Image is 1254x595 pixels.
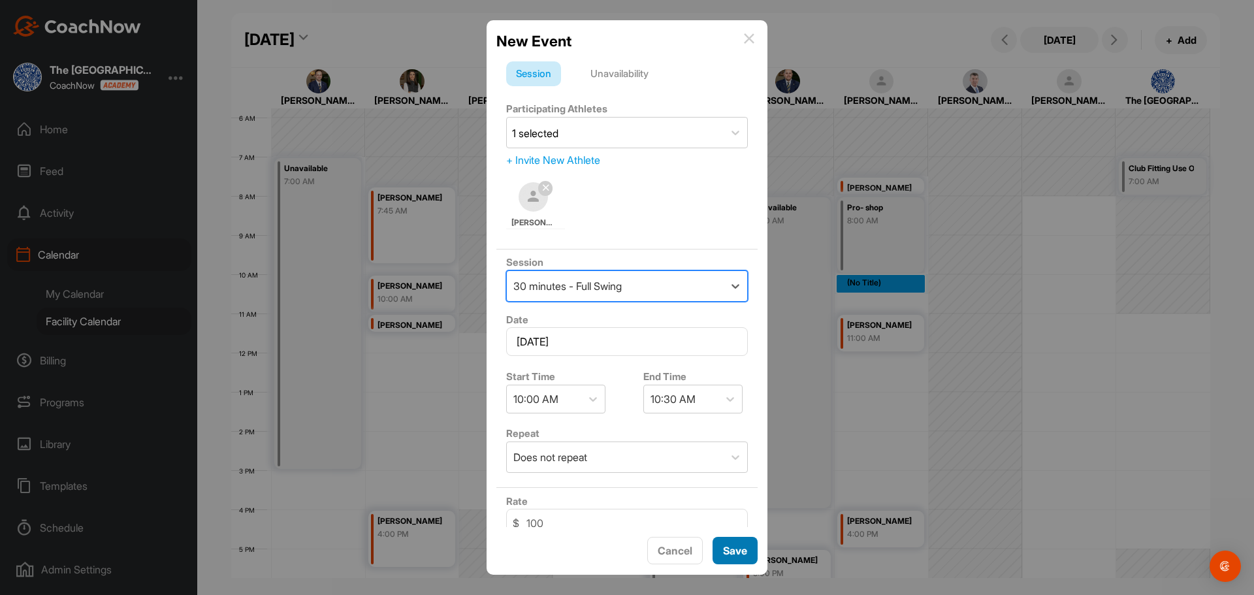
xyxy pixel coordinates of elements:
[506,61,561,86] div: Session
[581,61,658,86] div: Unavailability
[513,391,558,407] div: 10:00 AM
[506,495,528,507] label: Rate
[512,125,558,141] div: 1 selected
[713,537,758,565] button: Save
[744,33,754,44] img: info
[506,152,748,168] div: + Invite New Athlete
[506,327,748,356] input: Select Date
[506,509,748,538] input: 0
[506,256,543,268] label: Session
[513,278,622,294] div: 30 minutes - Full Swing
[647,537,703,565] button: Cancel
[651,391,696,407] div: 10:30 AM
[506,314,528,326] label: Date
[496,30,571,52] h2: New Event
[1210,551,1241,582] div: Open Intercom Messenger
[511,217,556,229] span: [PERSON_NAME]
[513,449,587,465] div: Does not repeat
[506,103,607,115] label: Participating Athletes
[519,182,548,212] img: square_default-ef6cabf814de5a2bf16c804365e32c732080f9872bdf737d349900a9daf73cf9.png
[506,427,539,440] label: Repeat
[643,370,686,383] label: End Time
[506,370,555,383] label: Start Time
[513,515,519,531] span: $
